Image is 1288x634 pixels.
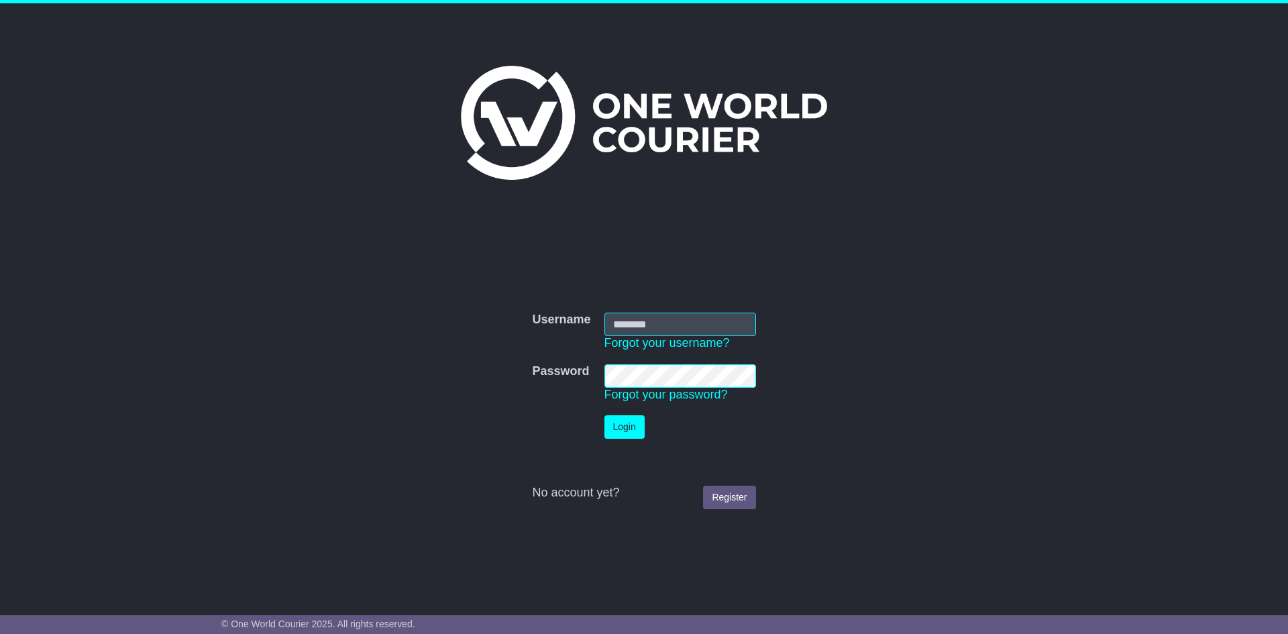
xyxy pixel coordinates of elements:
label: Username [532,313,590,327]
span: © One World Courier 2025. All rights reserved. [221,619,415,629]
div: No account yet? [532,486,755,500]
img: One World [461,66,827,180]
label: Password [532,364,589,379]
button: Login [604,415,645,439]
a: Register [703,486,755,509]
a: Forgot your username? [604,336,730,350]
a: Forgot your password? [604,388,728,401]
